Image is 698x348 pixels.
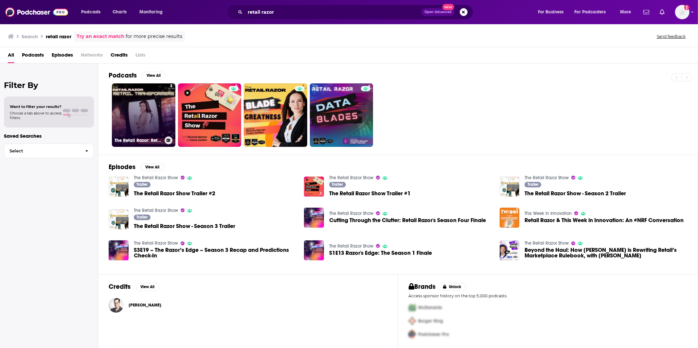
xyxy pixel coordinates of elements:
a: The Retail Razor Show - Season 2 Trailer [500,177,520,197]
span: Podchaser Pro [419,332,449,337]
a: EpisodesView All [109,163,164,171]
a: The Retail Razor Show [329,175,373,181]
a: Ricardo Belmar [129,303,161,308]
a: Podcasts [22,50,44,63]
span: Trailer [136,183,148,186]
a: S3E19 – The Razor’s Edge – Season 3 Recap and Predictions Check-In [134,247,296,258]
a: The Retail Razor Show [134,240,178,246]
span: McDonalds [419,305,442,310]
a: The Retail Razor Show [329,211,373,216]
span: The Retail Razor Show Trailer #2 [134,191,215,196]
span: The Retail Razor Show - Season 3 Trailer [134,223,235,229]
span: for more precise results [126,33,182,40]
a: This Week in Innovation [525,211,572,216]
img: Ricardo Belmar [109,298,123,313]
a: Retail Razor & This Week in Innovation: An #NRF Conversation [525,217,684,223]
button: View All [141,163,164,171]
a: Charts [108,7,131,17]
button: Select [4,144,94,158]
button: View All [136,283,159,291]
img: Third Pro Logo [406,328,419,341]
span: Trailer [136,215,148,219]
span: Trailer [528,183,539,186]
button: open menu [533,7,572,17]
a: Beyond the Haul: How SHEIN is Rewriting Retail’s Marketplace Rulebook, with George Chang [500,240,520,260]
a: Try an exact match [77,33,124,40]
button: Open AdvancedNew [421,8,455,16]
div: Search podcasts, credits, & more... [233,5,479,20]
a: Credits [111,50,128,63]
a: CreditsView All [109,283,159,291]
a: Show notifications dropdown [641,7,652,18]
button: open menu [616,7,639,17]
a: The Retail Razor Show - Season 2 Trailer [525,191,626,196]
button: Ricardo BelmarRicardo Belmar [109,295,387,316]
h2: Podcasts [109,71,137,79]
a: Cutting Through the Clutter: Retail Razor's Season Four Finale [329,217,486,223]
button: View All [142,72,166,79]
h3: The Retail Razor: Retail Transformers [115,138,162,143]
button: open menu [77,7,109,17]
img: Second Pro Logo [406,314,419,328]
img: Cutting Through the Clutter: Retail Razor's Season Four Finale [304,208,324,228]
button: open menu [135,7,171,17]
span: The Retail Razor Show Trailer #1 [329,191,411,196]
button: Unlock [438,283,466,291]
a: S1E13 Razor's Edge: The Season 1 Finale [329,250,432,256]
span: Burger King [419,318,443,324]
img: S1E13 Razor's Edge: The Season 1 Finale [304,240,324,260]
span: Episodes [52,50,73,63]
span: For Podcasters [575,8,606,17]
button: Send feedback [655,34,688,39]
img: The Retail Razor Show Trailer #2 [109,177,129,197]
span: For Business [538,8,564,17]
a: The Retail Razor: Retail Transformers [112,83,175,147]
h2: Brands [409,283,436,291]
span: Lists [135,50,145,63]
img: First Pro Logo [406,301,419,314]
span: Choose a tab above to access filters. [10,111,62,120]
span: Podcasts [81,8,100,17]
span: New [442,4,454,10]
h3: Search [22,33,38,40]
a: The Retail Razor Show [525,240,569,246]
h3: retail razor [46,33,71,40]
p: Access sponsor history on the top 5,000 podcasts. [409,293,688,298]
button: open menu [570,7,616,17]
button: Show profile menu [675,5,689,19]
span: Networks [81,50,103,63]
a: The Retail Razor Show [525,175,569,181]
a: Beyond the Haul: How SHEIN is Rewriting Retail’s Marketplace Rulebook, with George Chang [525,247,687,258]
span: Want to filter your results? [10,104,62,109]
h2: Filter By [4,80,94,90]
a: The Retail Razor Show [134,208,178,213]
a: Show notifications dropdown [657,7,667,18]
img: The Retail Razor Show - Season 3 Trailer [109,209,129,229]
span: Select [4,149,80,153]
h2: Episodes [109,163,135,171]
span: Logged in as TeemsPR [675,5,689,19]
a: The Retail Razor Show [134,175,178,181]
span: [PERSON_NAME] [129,303,161,308]
img: S3E19 – The Razor’s Edge – Season 3 Recap and Predictions Check-In [109,240,129,260]
p: Saved Searches [4,133,94,139]
span: Open Advanced [424,10,452,14]
img: Retail Razor & This Week in Innovation: An #NRF Conversation [500,208,520,228]
img: Podchaser - Follow, Share and Rate Podcasts [5,6,68,18]
a: The Retail Razor Show Trailer #1 [304,177,324,197]
span: All [8,50,14,63]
